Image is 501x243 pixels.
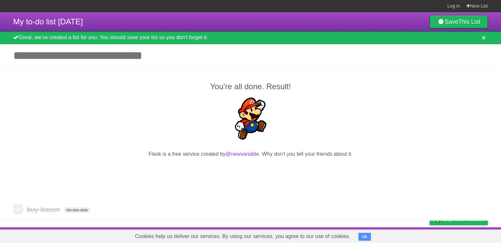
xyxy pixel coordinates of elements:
[64,207,91,213] span: No due date
[430,15,488,28] a: SaveThis List
[446,229,488,241] a: Suggest a feature
[421,229,438,241] a: Privacy
[226,151,259,157] a: @newvariable
[230,97,272,140] img: Super Mario
[239,166,263,175] iframe: X Post Button
[128,230,357,243] span: Cookies help us deliver our services. By using our services, you agree to our use of cookies.
[443,213,485,225] span: Buy me a coffee
[358,233,371,241] button: OK
[27,205,62,214] span: buy bacon
[342,229,356,241] a: About
[13,81,488,93] h2: You're all done. Result!
[13,17,83,26] span: My to-do list [DATE]
[458,18,480,25] b: This List
[13,204,23,214] label: Done
[364,229,390,241] a: Developers
[13,150,488,158] p: Flask is a free service created by . Why don't you tell your friends about it.
[399,229,413,241] a: Terms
